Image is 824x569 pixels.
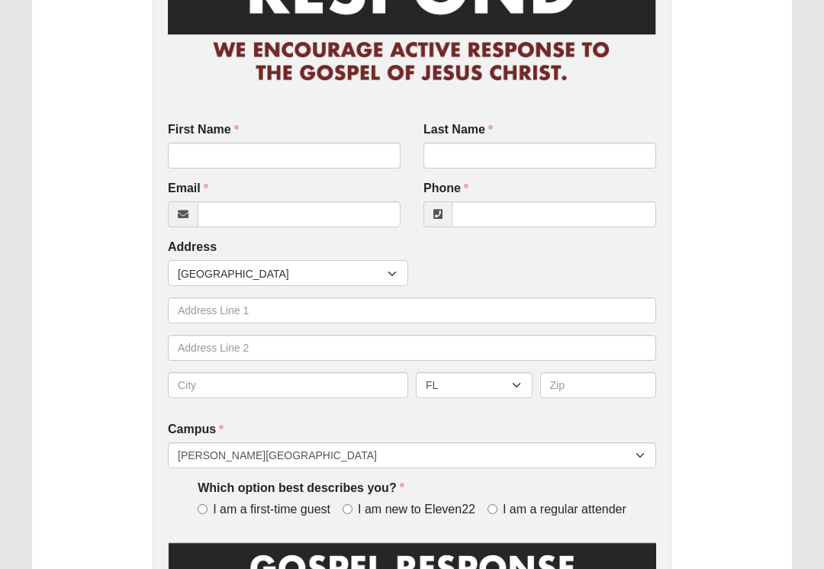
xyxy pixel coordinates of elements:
[168,180,208,198] label: Email
[168,372,408,398] input: City
[168,421,224,439] label: Campus
[168,239,217,256] label: Address
[358,501,475,519] span: I am new to Eleven22
[343,504,352,514] input: I am new to Eleven22
[198,480,404,497] label: Which option best describes you?
[423,180,468,198] label: Phone
[540,372,657,398] input: Zip
[178,261,388,287] span: [GEOGRAPHIC_DATA]
[168,121,239,139] label: First Name
[488,504,497,514] input: I am a regular attender
[503,501,626,519] span: I am a regular attender
[213,501,330,519] span: I am a first-time guest
[198,504,208,514] input: I am a first-time guest
[423,121,493,139] label: Last Name
[168,335,656,361] input: Address Line 2
[168,297,656,323] input: Address Line 1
